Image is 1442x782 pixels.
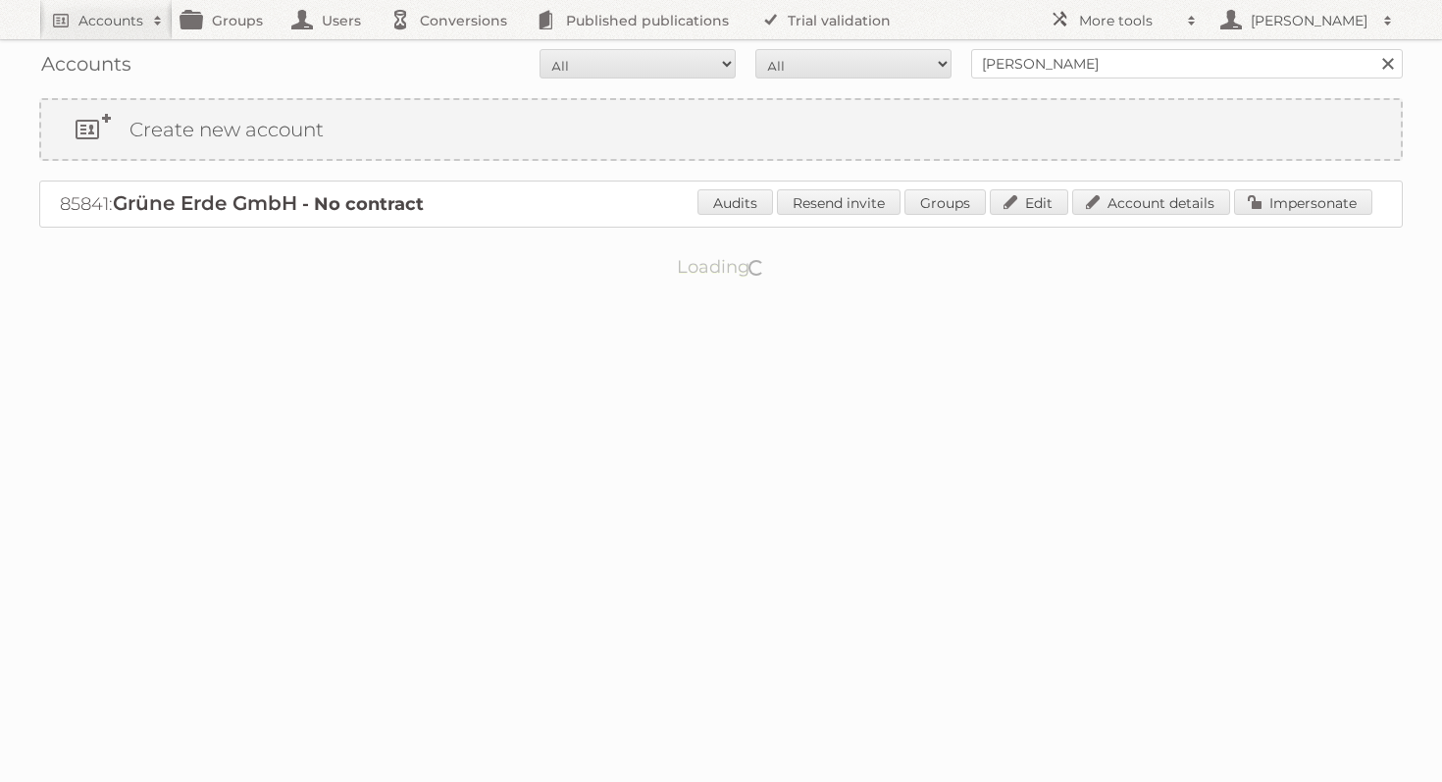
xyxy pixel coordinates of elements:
[1072,189,1230,215] a: Account details
[904,189,986,215] a: Groups
[113,191,297,215] span: Grüne Erde GmbH
[1246,11,1373,30] h2: [PERSON_NAME]
[41,100,1401,159] a: Create new account
[60,193,424,215] a: 85841:Grüne Erde GmbH - No contract
[615,247,828,287] p: Loading
[78,11,143,30] h2: Accounts
[1234,189,1372,215] a: Impersonate
[990,189,1068,215] a: Edit
[1079,11,1177,30] h2: More tools
[777,189,901,215] a: Resend invite
[697,189,773,215] a: Audits
[302,193,424,215] strong: - No contract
